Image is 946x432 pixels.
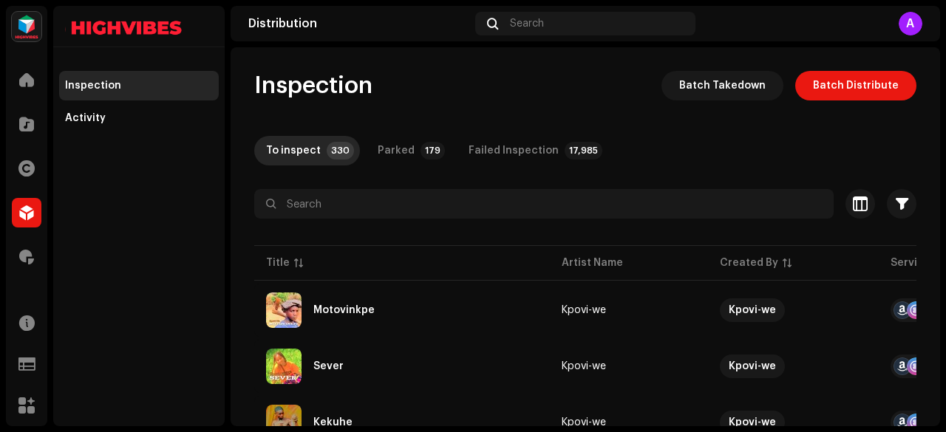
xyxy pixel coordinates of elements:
[378,136,415,165] div: Parked
[679,71,766,100] span: Batch Takedown
[313,305,375,315] div: Motovinkpe
[510,18,544,30] span: Search
[248,18,469,30] div: Distribution
[421,142,445,160] p-badge: 179
[562,361,696,371] span: Kpovi-we
[562,417,606,428] div: Kpovi-we
[813,71,899,100] span: Batch Distribute
[254,189,834,219] input: Search
[562,305,606,315] div: Kpovi-we
[59,71,219,100] re-m-nav-item: Inspection
[729,298,776,322] div: Kpovi-we
[720,354,867,378] span: Kpovi-we
[562,361,606,371] div: Kpovi-we
[254,71,372,100] span: Inspection
[313,417,353,428] div: Kekuhe
[327,142,354,160] p-badge: 330
[562,417,696,428] span: Kpovi-we
[661,71,783,100] button: Batch Takedown
[729,354,776,378] div: Kpovi-we
[720,298,867,322] span: Kpovi-we
[795,71,916,100] button: Batch Distribute
[562,305,696,315] span: Kpovi-we
[899,12,922,35] div: A
[565,142,602,160] p-badge: 17,985
[720,256,778,270] div: Created By
[469,136,559,165] div: Failed Inspection
[266,292,302,328] img: d19eb3f6-a924-4fa1-911d-40f55fb8c5ce
[266,136,321,165] div: To inspect
[266,256,290,270] div: Title
[65,80,121,92] div: Inspection
[266,349,302,384] img: a2131773-f533-4f54-ad34-7584b5663754
[59,103,219,133] re-m-nav-item: Activity
[12,12,41,41] img: feab3aad-9b62-475c-8caf-26f15a9573ee
[65,112,106,124] div: Activity
[313,361,344,371] div: Sever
